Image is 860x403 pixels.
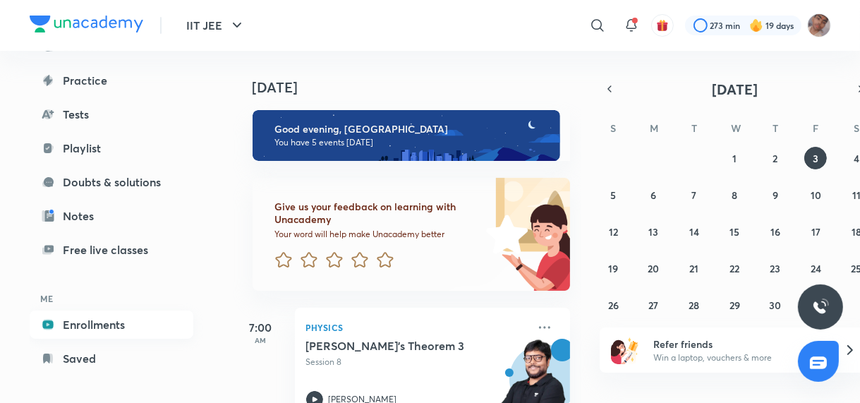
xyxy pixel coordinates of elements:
a: Playlist [30,134,193,162]
abbr: October 17, 2025 [811,225,820,239]
abbr: October 7, 2025 [692,188,697,202]
img: avatar [656,19,669,32]
abbr: October 12, 2025 [609,225,618,239]
abbr: October 19, 2025 [608,262,618,275]
abbr: October 1, 2025 [732,152,737,165]
button: October 12, 2025 [602,220,624,243]
img: Rahul 2026 [807,13,831,37]
abbr: Saturday [854,121,859,135]
button: October 14, 2025 [683,220,705,243]
p: Session 8 [306,356,528,368]
abbr: October 27, 2025 [649,299,659,312]
button: October 15, 2025 [723,220,746,243]
abbr: October 28, 2025 [689,299,700,312]
h6: Good evening, [GEOGRAPHIC_DATA] [275,123,547,136]
a: Enrollments [30,311,193,339]
button: October 5, 2025 [602,184,624,206]
abbr: October 26, 2025 [608,299,619,312]
button: October 22, 2025 [723,257,746,279]
a: Free live classes [30,236,193,264]
button: October 28, 2025 [683,294,705,316]
abbr: October 10, 2025 [811,188,821,202]
abbr: October 3, 2025 [813,152,818,165]
abbr: October 22, 2025 [729,262,739,275]
a: Notes [30,202,193,230]
abbr: Friday [813,121,818,135]
button: October 8, 2025 [723,184,746,206]
h5: 7:00 [233,319,289,336]
button: October 13, 2025 [643,220,665,243]
abbr: October 23, 2025 [770,262,780,275]
button: October 6, 2025 [643,184,665,206]
button: October 20, 2025 [643,257,665,279]
abbr: October 20, 2025 [648,262,660,275]
abbr: October 13, 2025 [649,225,659,239]
img: feedback_image [438,178,570,291]
p: Win a laptop, vouchers & more [653,351,827,364]
button: October 24, 2025 [804,257,827,279]
abbr: October 4, 2025 [854,152,859,165]
a: Tests [30,100,193,128]
abbr: October 15, 2025 [729,225,739,239]
abbr: October 6, 2025 [651,188,657,202]
h6: ME [30,287,193,311]
button: October 26, 2025 [602,294,624,316]
abbr: Sunday [610,121,616,135]
img: evening [253,110,560,161]
abbr: October 8, 2025 [732,188,737,202]
abbr: October 5, 2025 [610,188,616,202]
button: October 17, 2025 [804,220,827,243]
abbr: October 29, 2025 [729,299,740,312]
h4: [DATE] [253,79,584,96]
abbr: October 24, 2025 [811,262,821,275]
a: Doubts & solutions [30,168,193,196]
h6: Give us your feedback on learning with Unacademy [275,200,481,226]
abbr: October 9, 2025 [773,188,778,202]
button: avatar [651,14,674,37]
button: [DATE] [619,79,851,99]
a: Company Logo [30,16,143,36]
button: October 23, 2025 [764,257,787,279]
span: [DATE] [712,80,758,99]
img: ttu [812,299,829,315]
h5: Gauss's Theorem 3 [306,339,482,353]
abbr: October 2, 2025 [773,152,777,165]
abbr: Thursday [773,121,778,135]
abbr: Tuesday [691,121,697,135]
img: referral [611,336,639,364]
p: Physics [306,319,528,336]
button: IIT JEE [178,11,254,40]
abbr: October 30, 2025 [769,299,781,312]
abbr: Monday [650,121,659,135]
button: October 21, 2025 [683,257,705,279]
button: October 29, 2025 [723,294,746,316]
p: You have 5 events [DATE] [275,137,547,148]
button: October 19, 2025 [602,257,624,279]
a: Saved [30,344,193,373]
abbr: October 14, 2025 [689,225,699,239]
button: October 1, 2025 [723,147,746,169]
abbr: Wednesday [731,121,741,135]
button: October 7, 2025 [683,184,705,206]
button: October 9, 2025 [764,184,787,206]
button: October 30, 2025 [764,294,787,316]
img: Company Logo [30,16,143,32]
a: Practice [30,66,193,95]
p: Your word will help make Unacademy better [275,229,481,240]
abbr: October 21, 2025 [690,262,699,275]
button: October 3, 2025 [804,147,827,169]
button: October 10, 2025 [804,184,827,206]
h6: Refer friends [653,337,827,351]
button: October 16, 2025 [764,220,787,243]
button: October 27, 2025 [643,294,665,316]
img: streak [749,18,763,32]
p: AM [233,336,289,344]
button: October 2, 2025 [764,147,787,169]
abbr: October 16, 2025 [770,225,780,239]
